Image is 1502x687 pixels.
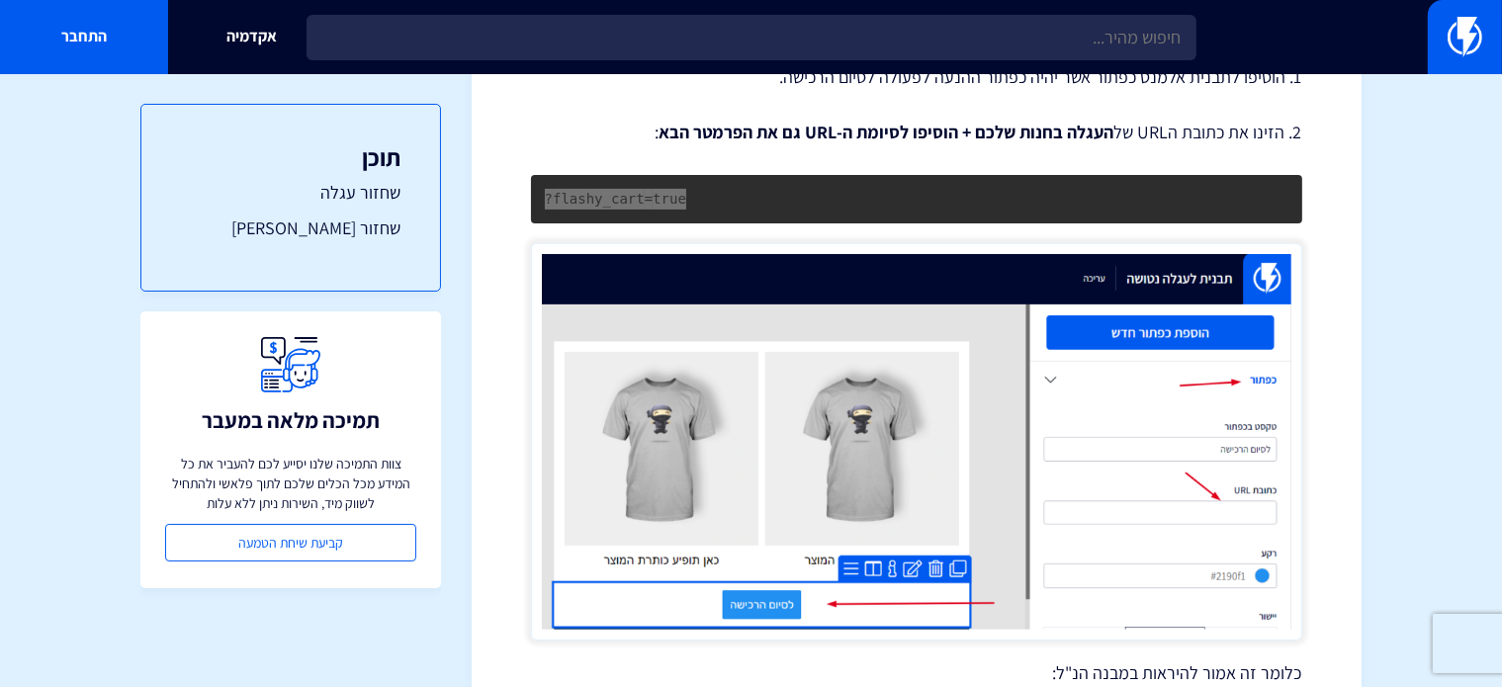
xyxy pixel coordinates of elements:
[545,191,553,207] span: ?
[545,191,686,207] code: flashy_cart
[181,144,400,170] h3: תוכן
[181,215,400,241] a: שחזור [PERSON_NAME]
[181,180,400,206] a: שחזור עגלה
[531,660,1302,686] p: כלומר זה אמור להיראות במבנה הנ"ל:
[653,191,686,207] span: true
[165,524,416,561] a: קביעת שיחת הטמעה
[976,121,1114,143] strong: העגלה בחנות שלכם
[645,191,653,207] span: =
[202,408,380,432] h3: תמיכה מלאה במעבר
[165,454,416,513] p: צוות התמיכה שלנו יסייע לכם להעביר את כל המידע מכל הכלים שלכם לתוך פלאשי ולהתחיל לשווק מיד, השירות...
[531,64,1302,90] p: 1. הוסיפו לתבנית אלמנט כפתור אשר יהיה כפתור ההנעה לפעולה לסיום הרכישה.
[307,15,1196,60] input: חיפוש מהיר...
[659,121,802,143] strong: גם את הפרמטר הבא
[806,121,972,143] strong: + הוסיפו לסיומת ה-URL
[531,120,1302,145] p: 2. הזינו את כתובת הURL של :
